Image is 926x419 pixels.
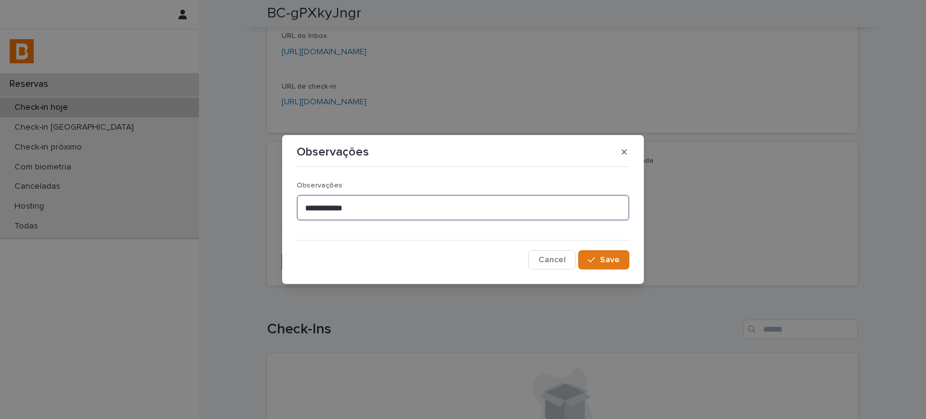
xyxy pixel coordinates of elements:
[297,145,369,159] p: Observações
[297,182,342,189] span: Observações
[538,256,565,264] span: Cancel
[578,250,629,269] button: Save
[600,256,620,264] span: Save
[528,250,576,269] button: Cancel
